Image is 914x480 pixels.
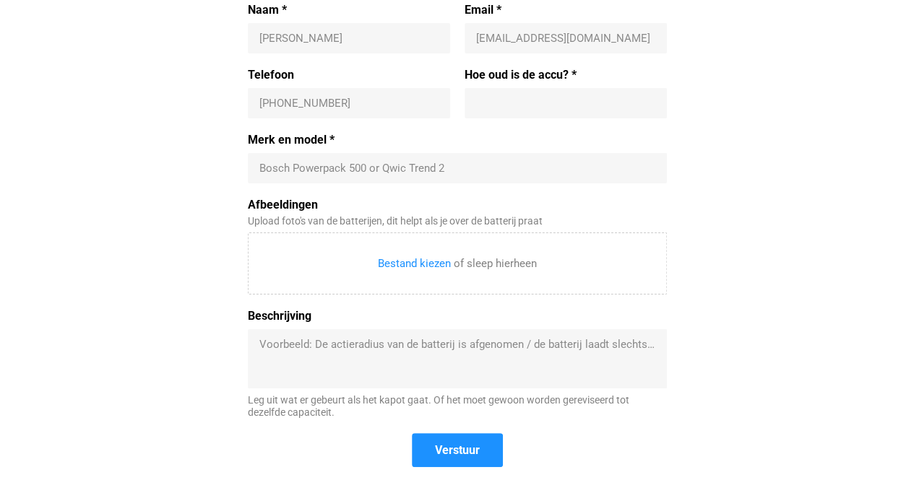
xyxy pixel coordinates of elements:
[248,215,667,227] div: Upload foto's van de batterijen, dit helpt als je over de batterij praat
[435,442,480,458] span: Verstuur
[248,198,667,212] label: Afbeeldingen
[259,96,439,110] input: +31 647493275
[248,133,667,147] label: Merk en model *
[259,31,439,45] input: Naam *
[465,68,667,82] label: Hoe oud is de accu? *
[248,3,450,17] label: Naam *
[412,433,503,467] button: Verstuur
[465,3,667,17] label: Email *
[248,68,450,82] label: Telefoon
[259,161,655,175] input: Merk en model *
[248,309,667,323] label: Beschrijving
[476,31,655,45] input: Email *
[248,394,667,419] div: Leg uit wat er gebeurt als het kapot gaat. Of het moet gewoon worden gereviseerd tot dezelfde cap...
